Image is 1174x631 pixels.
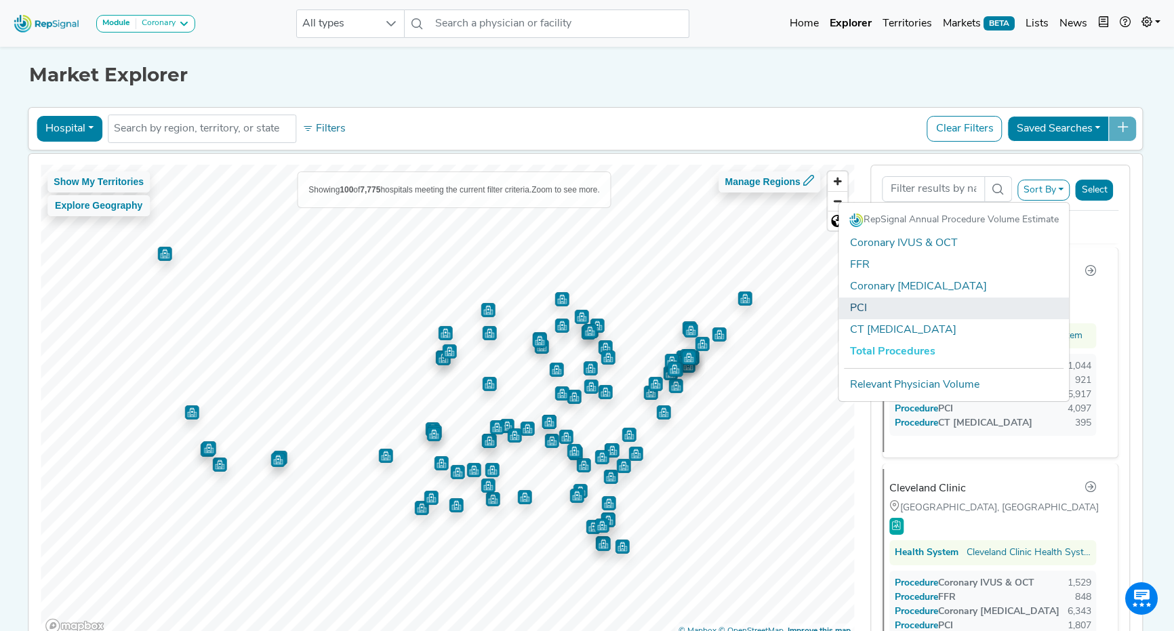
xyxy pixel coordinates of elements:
div: Map marker [669,379,683,393]
a: Go to hospital profile [1085,480,1097,497]
a: News [1054,10,1093,37]
div: Map marker [467,463,481,477]
div: Map marker [583,324,597,338]
span: Zoom out [828,192,847,211]
div: Map marker [202,441,216,455]
button: Filters [299,117,349,140]
div: Map marker [683,321,697,335]
div: Map marker [485,463,500,477]
div: Map marker [428,425,442,439]
div: Map marker [615,540,630,554]
a: MarketsBETA [937,10,1020,37]
div: Map marker [695,337,710,351]
button: Saved Searches [1008,116,1110,142]
div: Map marker [483,377,497,391]
div: Map marker [559,430,573,444]
div: Map marker [569,446,583,460]
div: Map marker [596,537,611,551]
div: Map marker [738,291,752,306]
div: Map marker [436,350,450,365]
div: Map marker [595,450,609,464]
div: Map marker [668,362,682,376]
div: [US_STATE], [GEOGRAPHIC_DATA] [889,284,1097,299]
input: Search Term [882,176,985,202]
span: This hospital has ongoing trials [889,518,904,535]
div: Map marker [158,247,172,261]
div: Map marker [533,332,547,346]
div: Map marker [681,359,695,373]
a: Mount Sinai Health System [967,329,1082,343]
b: 7,775 [360,185,380,195]
button: Intel Book [1093,10,1114,37]
div: Map marker [622,428,636,442]
div: 6,343 [1068,605,1091,619]
div: Map marker [684,323,698,338]
div: Map marker [439,326,453,340]
h1: Market Explorer [29,64,1144,87]
div: Coronary [136,18,176,29]
span: Procedure [908,592,938,603]
div: Map marker [599,340,613,354]
div: Map marker [605,443,619,457]
div: Map marker [490,420,504,434]
div: [GEOGRAPHIC_DATA], [GEOGRAPHIC_DATA] [889,500,1097,515]
div: Map marker [573,484,588,498]
div: Map marker [533,333,547,348]
div: Map marker [426,422,440,436]
div: Map marker [590,319,605,333]
div: Map marker [602,496,616,510]
button: ModuleCoronary [96,15,195,33]
div: Map marker [629,447,643,461]
b: 100 [340,185,353,195]
div: 5,917 [1068,388,1091,402]
div: Map marker [685,350,700,365]
div: Map marker [682,351,696,365]
div: Map marker [213,457,227,472]
div: Map marker [508,428,522,443]
div: Map marker [486,492,500,506]
div: Map marker [550,363,564,377]
div: Map marker [676,350,691,365]
div: Map marker [601,513,615,527]
a: PCI [839,298,1070,319]
button: Clear Filters [927,116,1003,142]
a: Relevant Physician Volume [839,374,1070,396]
span: All types [297,10,378,37]
div: Map marker [681,349,695,363]
span: Procedure [908,621,938,631]
div: FFR [895,590,956,605]
button: Explore Geography [47,195,150,216]
div: Map marker [669,363,683,377]
div: Map marker [273,451,287,465]
div: Map marker [555,386,569,401]
input: Search a physician or facility [430,9,689,38]
div: Map marker [521,422,535,436]
div: 921 [1075,373,1091,388]
a: Lists [1020,10,1054,37]
div: Map marker [483,434,497,448]
div: Map marker [481,479,495,493]
a: Home [784,10,824,37]
a: Territories [877,10,937,37]
button: Zoom in [828,171,847,191]
div: 4,097 [1068,402,1091,416]
input: Search by region, territory, or state [114,121,290,137]
div: Coronary [MEDICAL_DATA] [895,605,1059,619]
div: Map marker [451,465,465,479]
div: Map marker [601,512,615,527]
button: Reset bearing to north [828,211,847,230]
div: Map marker [584,324,599,338]
div: Map marker [665,354,679,368]
div: Map marker [201,443,215,457]
div: Map marker [644,386,658,400]
span: BETA [984,16,1015,30]
div: Cleveland Clinic [889,481,966,497]
div: 1,529 [1068,576,1091,590]
div: Map marker [483,326,497,340]
span: Procedure [908,578,938,588]
div: Map marker [415,501,429,515]
div: PCI [895,402,953,416]
button: Sort By [1017,180,1070,201]
span: Procedure [908,418,938,428]
div: Map marker [584,380,599,394]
